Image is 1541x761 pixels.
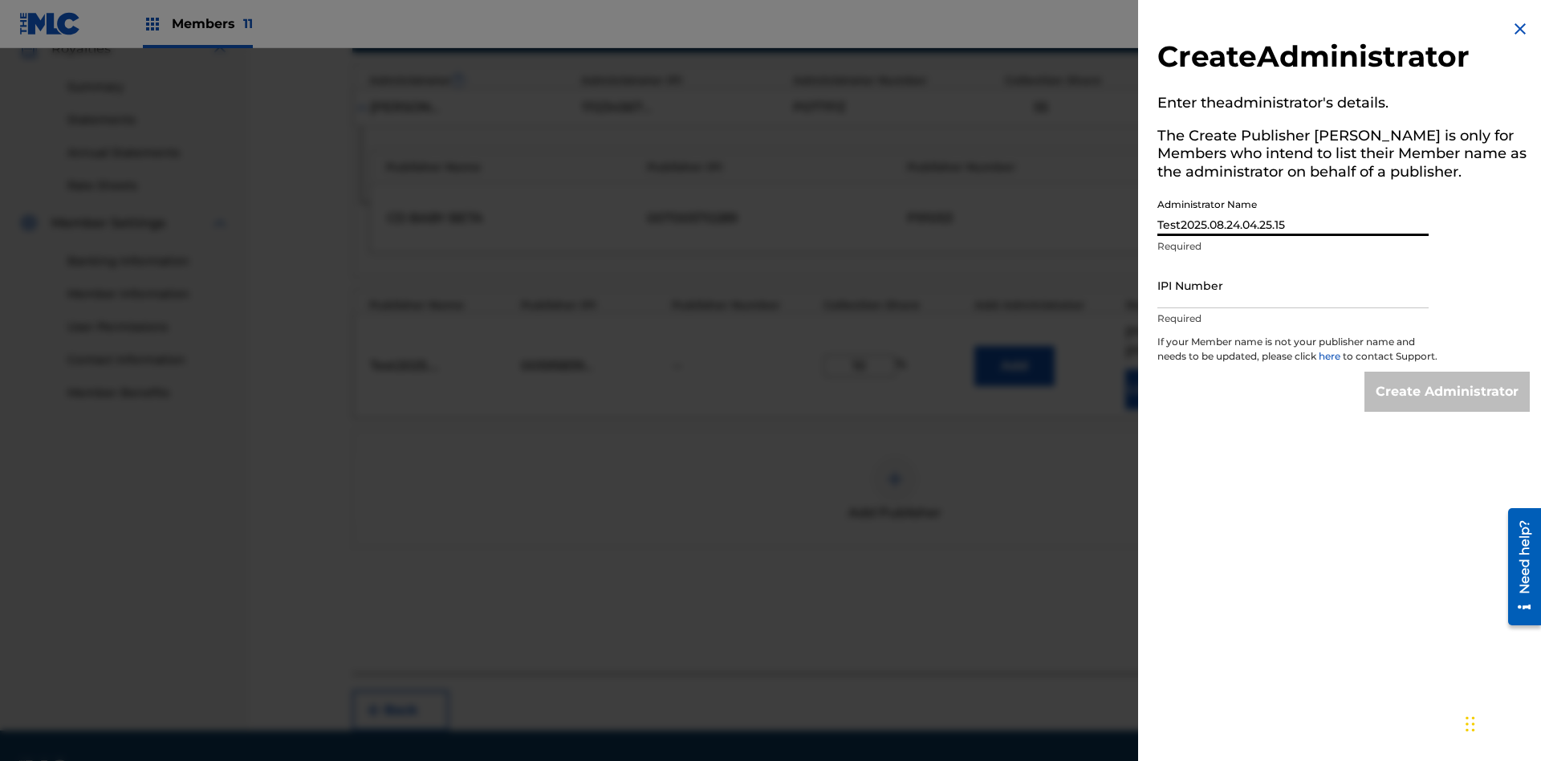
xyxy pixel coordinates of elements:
p: Required [1157,239,1429,254]
h5: Enter the administrator 's details. [1157,89,1530,122]
p: Required [1157,311,1429,326]
h5: The Create Publisher [PERSON_NAME] is only for Members who intend to list their Member name as th... [1157,122,1530,191]
iframe: Resource Center [1496,499,1541,636]
div: Drag [1466,700,1475,748]
span: Members [172,14,253,33]
h2: Create Administrator [1157,39,1530,79]
img: MLC Logo [19,12,81,35]
a: here [1319,350,1343,362]
span: 11 [243,16,253,31]
img: Top Rightsholders [143,14,162,34]
p: If your Member name is not your publisher name and needs to be updated, please click to contact S... [1157,335,1438,372]
iframe: Chat Widget [1461,684,1541,761]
